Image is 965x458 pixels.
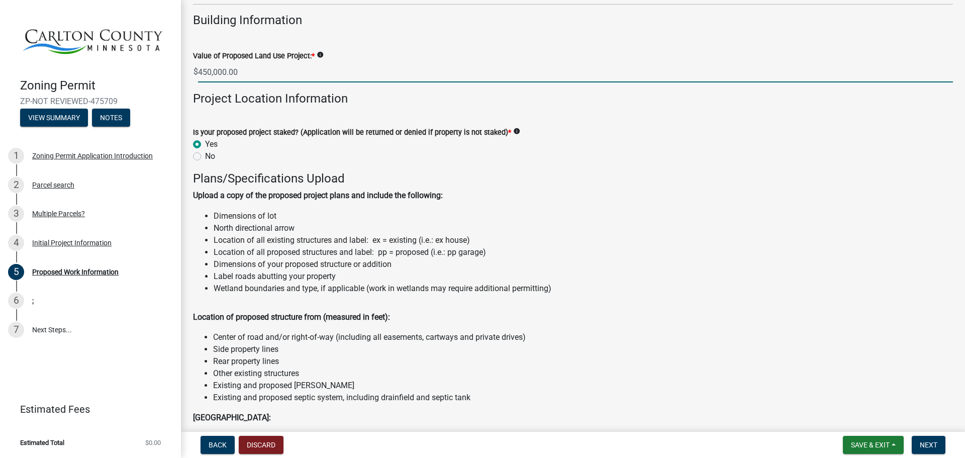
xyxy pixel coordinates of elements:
li: Center of road and/or right-of-way (including all easements, cartways and private drives) [213,331,953,343]
span: Next [920,441,937,449]
li: North directional arrow [214,222,551,234]
li: Location of all existing structures and label: ex = existing (i.e.: ex house) [214,234,551,246]
strong: [GEOGRAPHIC_DATA]: [193,413,271,422]
div: Parcel search [32,181,74,189]
span: Save & Exit [851,441,890,449]
label: Value of Proposed Land Use Project: [193,53,315,60]
span: ZP-NOT REVIEWED-475709 [20,97,161,106]
button: Next [912,436,945,454]
div: 6 [8,293,24,309]
label: Is your proposed project staked? (Application will be returned or denied if property is not staked) [193,129,511,136]
li: Location of all proposed structures and label: pp = proposed (i.e.: pp garage) [214,246,551,258]
li: Wetland boundaries and type, if applicable (work in wetlands may require additional permitting) [214,283,551,295]
li: Dimensions of your proposed structure or addition [214,258,551,270]
label: No [205,150,215,162]
div: Zoning Permit Application Introduction [32,152,153,159]
div: Multiple Parcels? [32,210,85,217]
i: info [513,128,520,135]
li: Side property lines [213,343,953,355]
a: Estimated Fees [8,399,165,419]
div: 7 [8,322,24,338]
button: Back [201,436,235,454]
button: Notes [92,109,130,127]
label: Yes [205,138,218,150]
div: 3 [8,206,24,222]
button: Discard [239,436,283,454]
div: Initial Project Information [32,239,112,246]
li: Existing and proposed septic system, including drainfield and septic tank [213,392,953,404]
h4: Project Location Information [193,91,953,106]
strong: Location of proposed structure from (measured in feet): [193,312,390,322]
div: 1 [8,148,24,164]
h4: Plans/Specifications Upload [193,171,953,186]
wm-modal-confirm: Summary [20,115,88,123]
li: Other existing structures [213,368,953,380]
button: View Summary [20,109,88,127]
span: Back [209,441,227,449]
h4: Zoning Permit [20,78,173,93]
button: Save & Exit [843,436,904,454]
strong: Upload a copy of the proposed project plans and include the following: [193,191,443,200]
li: Rear property lines [213,355,953,368]
span: $ [193,62,199,82]
div: : [32,297,34,304]
span: $0.00 [145,439,161,446]
i: info [317,51,324,58]
li: Existing and proposed [PERSON_NAME] [213,380,953,392]
div: 4 [8,235,24,251]
div: Proposed Work Information [32,268,119,276]
li: Label roads abutting your property [214,270,551,283]
wm-modal-confirm: Notes [92,115,130,123]
div: 2 [8,177,24,193]
span: Estimated Total [20,439,64,446]
img: Carlton County, Minnesota [20,11,165,68]
div: 5 [8,264,24,280]
h4: Building Information [193,13,953,28]
li: Dimensions of lot [214,210,551,222]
